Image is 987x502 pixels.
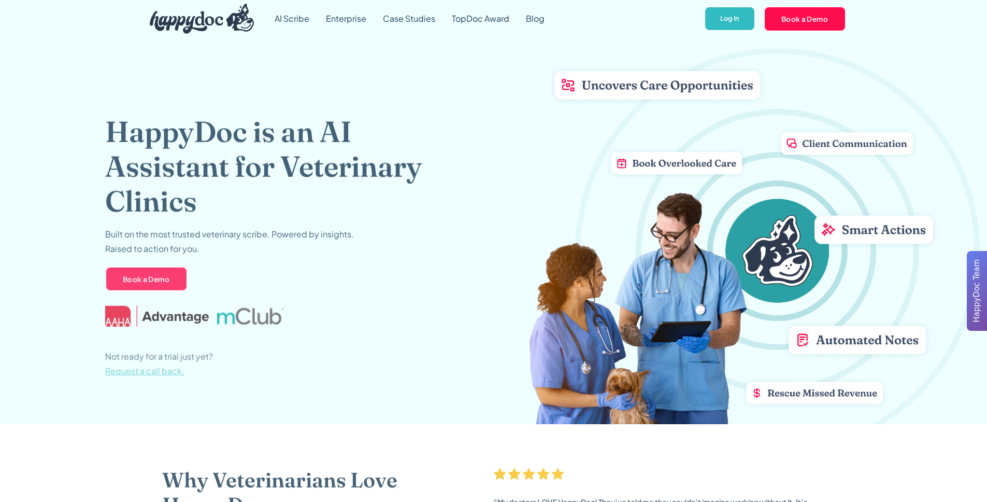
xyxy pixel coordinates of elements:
[105,227,354,256] p: Built on the most trusted veterinary scribe. Powered by insights. Raised to action for you.
[105,114,455,219] h1: HappyDoc is an AI Assistant for Veterinary Clinics
[105,305,209,326] img: AAHA Advantage logo
[105,267,188,291] a: Book a Demo
[105,349,213,378] p: Not ready for a trial just yet?
[105,365,184,376] span: Request a call back.
[764,6,846,31] a: Book a Demo
[217,308,283,324] img: mclub logo
[150,4,254,34] img: HappyDoc Logo: A happy dog with his ear up, listening.
[141,1,254,36] a: home
[704,6,755,32] a: Log In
